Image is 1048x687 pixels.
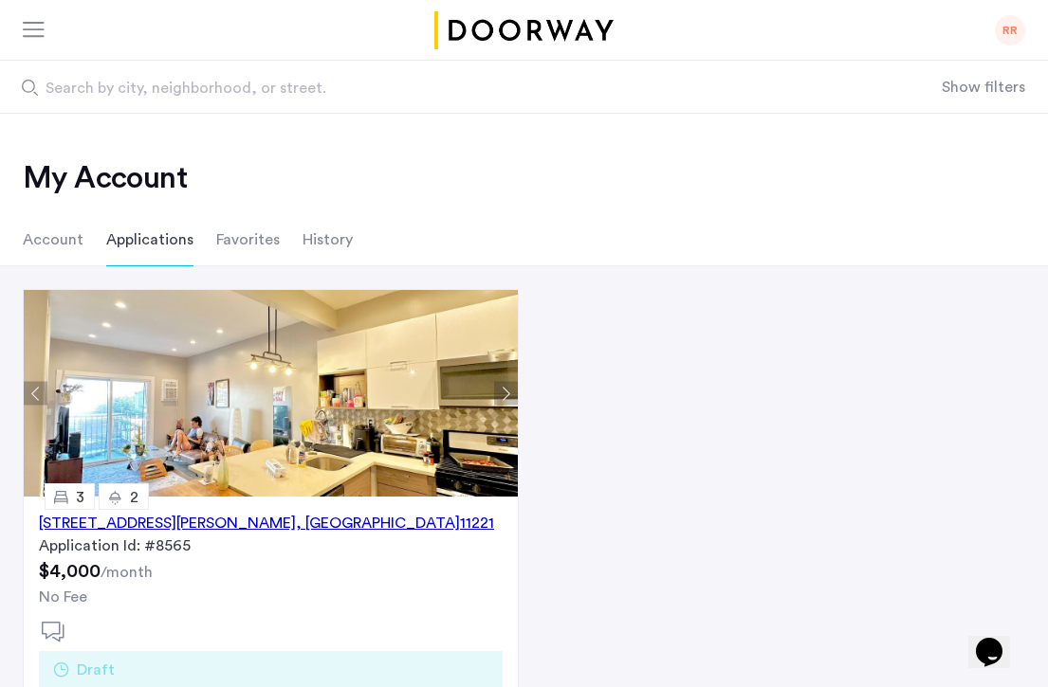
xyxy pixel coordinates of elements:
li: History [303,213,353,266]
span: $4,000 [39,562,101,581]
button: Show or hide filters [942,76,1025,99]
a: Cazamio logo [432,11,617,49]
span: 2 [130,490,138,505]
span: Search by city, neighborhood, or street. [46,77,799,99]
span: No Fee [39,589,87,605]
iframe: chat widget [968,611,1029,668]
button: Next apartment [494,382,518,406]
li: Account [23,213,83,266]
span: , [GEOGRAPHIC_DATA] [296,515,460,531]
li: Applications [106,213,193,266]
li: Favorites [216,213,280,266]
button: Previous apartment [24,382,47,406]
h2: My Account [23,159,1025,197]
div: RR [995,15,1025,45]
div: Application Id: #8565 [39,534,503,557]
div: [STREET_ADDRESS][PERSON_NAME] 11221 [39,512,494,534]
img: Apartment photo [24,290,518,497]
span: Draft [77,659,115,681]
span: 3 [76,490,84,505]
img: logo [432,11,617,49]
sub: /month [101,565,153,580]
